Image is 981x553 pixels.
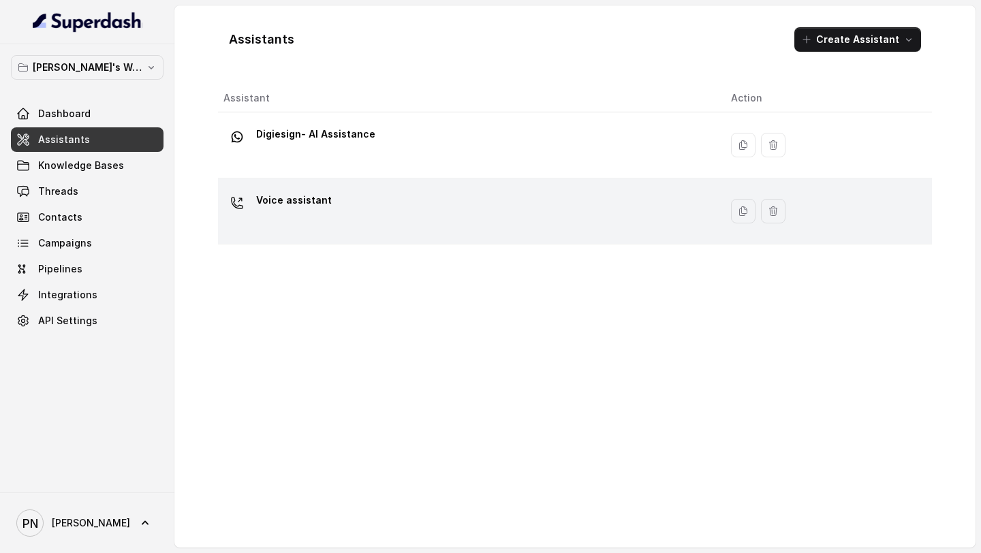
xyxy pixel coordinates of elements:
[256,189,332,211] p: Voice assistant
[38,314,97,328] span: API Settings
[11,257,163,281] a: Pipelines
[11,283,163,307] a: Integrations
[11,101,163,126] a: Dashboard
[38,107,91,121] span: Dashboard
[11,231,163,255] a: Campaigns
[11,205,163,230] a: Contacts
[33,59,142,76] p: [PERSON_NAME]'s Workspace
[11,179,163,204] a: Threads
[218,84,720,112] th: Assistant
[11,127,163,152] a: Assistants
[11,55,163,80] button: [PERSON_NAME]'s Workspace
[22,516,38,531] text: PN
[11,309,163,333] a: API Settings
[256,123,375,145] p: Digiesign- AI Assistance
[38,210,82,224] span: Contacts
[38,159,124,172] span: Knowledge Bases
[52,516,130,530] span: [PERSON_NAME]
[794,27,921,52] button: Create Assistant
[720,84,932,112] th: Action
[33,11,142,33] img: light.svg
[229,29,294,50] h1: Assistants
[38,133,90,146] span: Assistants
[38,185,78,198] span: Threads
[38,288,97,302] span: Integrations
[11,504,163,542] a: [PERSON_NAME]
[38,236,92,250] span: Campaigns
[38,262,82,276] span: Pipelines
[11,153,163,178] a: Knowledge Bases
